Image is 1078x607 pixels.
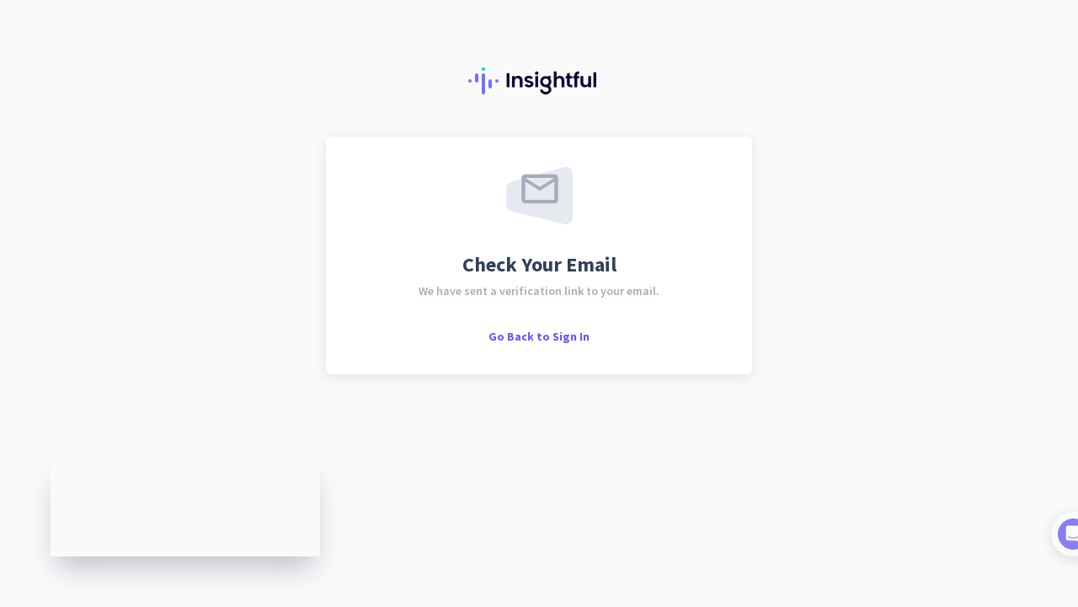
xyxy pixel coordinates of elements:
[51,459,320,556] iframe: Insightful Status
[419,285,659,297] span: We have sent a verification link to your email.
[468,67,610,94] img: Insightful
[506,167,573,224] img: email-sent
[488,329,590,344] span: Go Back to Sign In
[462,255,616,275] span: Check Your Email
